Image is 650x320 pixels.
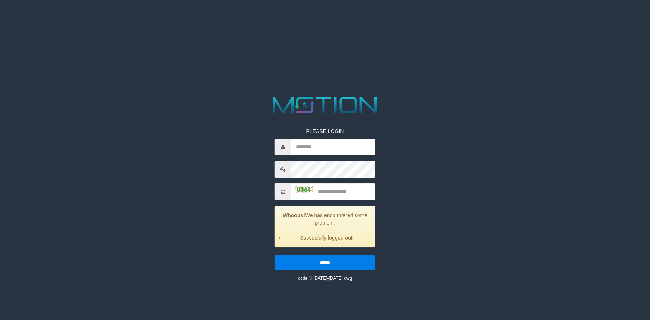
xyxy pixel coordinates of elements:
[283,212,305,218] strong: Whoops!
[284,234,370,241] li: Succesfully logged out!
[268,94,382,116] img: MOTION_logo.png
[295,186,314,193] img: captcha
[275,206,375,247] div: We has encountered some problem.
[275,127,375,135] p: PLEASE LOGIN
[298,276,352,281] small: code © [DATE]-[DATE] dwg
